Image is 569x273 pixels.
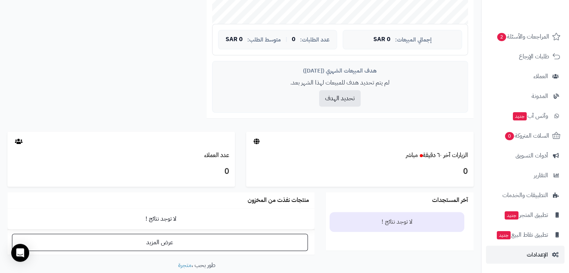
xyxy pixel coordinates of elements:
[533,71,548,82] span: العملاء
[513,112,527,120] span: جديد
[497,33,506,41] span: 2
[406,151,468,160] a: الزيارات آخر ٦٠ دقيقةمباشر
[395,37,432,43] span: إجمالي المبيعات:
[247,37,281,43] span: متوسط الطلب:
[406,151,418,160] small: مباشر
[248,197,309,204] h3: منتجات نفذت من المخزون
[527,249,548,260] span: الإعدادات
[486,28,565,46] a: المراجعات والأسئلة2
[218,79,462,87] p: لم يتم تحديد هدف للمبيعات لهذا الشهر بعد.
[373,36,391,43] span: 0 SAR
[13,165,229,178] h3: 0
[497,231,511,239] span: جديد
[204,151,229,160] a: عدد العملاء
[486,87,565,105] a: المدونة
[486,246,565,264] a: الإعدادات
[11,244,29,262] div: Open Intercom Messenger
[516,150,548,161] span: أدوات التسويق
[292,36,296,43] span: 0
[300,37,330,43] span: عدد الطلبات:
[504,210,548,220] span: تطبيق المتجر
[218,67,462,75] div: هدف المبيعات الشهري ([DATE])
[486,147,565,165] a: أدوات التسويق
[486,67,565,85] a: العملاء
[285,37,287,42] span: |
[326,208,474,251] ul: -->
[505,132,514,140] span: 0
[7,209,315,229] td: لا توجد نتائج !
[486,47,565,65] a: طلبات الإرجاع
[532,91,548,101] span: المدونة
[486,226,565,244] a: تطبيق نقاط البيعجديد
[486,186,565,204] a: التطبيقات والخدمات
[319,90,361,107] button: تحديد الهدف
[504,131,549,141] span: السلات المتروكة
[519,51,549,62] span: طلبات الإرجاع
[178,261,192,270] a: متجرة
[486,107,565,125] a: وآتس آبجديد
[330,212,464,232] div: لا توجد نتائج !
[486,127,565,145] a: السلات المتروكة0
[502,190,548,200] span: التطبيقات والخدمات
[226,36,243,43] span: 0 SAR
[534,170,548,181] span: التقارير
[12,234,308,251] a: عرض المزيد
[505,211,518,220] span: جديد
[486,166,565,184] a: التقارير
[496,31,549,42] span: المراجعات والأسئلة
[252,165,468,178] h3: 0
[512,111,548,121] span: وآتس آب
[432,197,468,204] h3: آخر المستجدات
[496,230,548,240] span: تطبيق نقاط البيع
[486,206,565,224] a: تطبيق المتجرجديد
